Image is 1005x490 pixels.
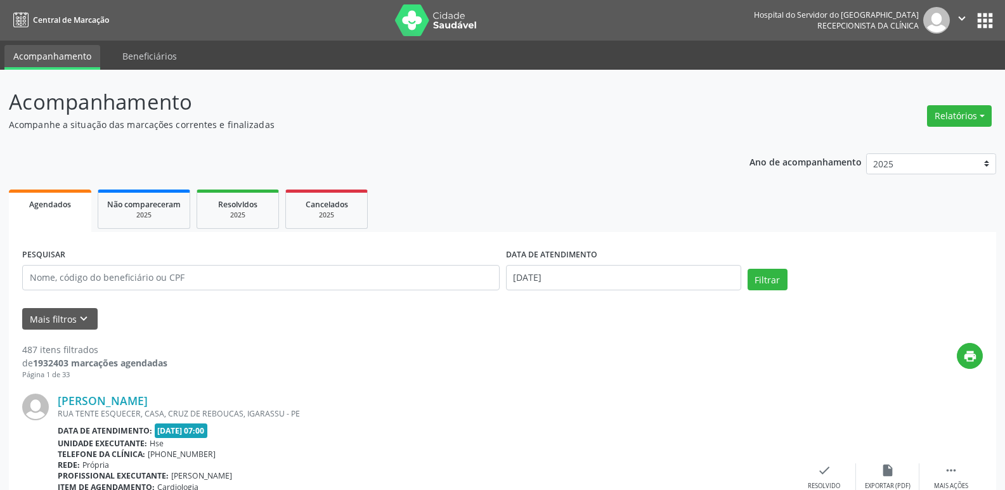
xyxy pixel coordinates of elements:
div: RUA TENTE ESQUECER, CASA, CRUZ DE REBOUCAS, IGARASSU - PE [58,408,793,419]
i: check [817,463,831,477]
span: Hse [150,438,164,449]
button: apps [974,10,996,32]
img: img [22,394,49,420]
a: Acompanhamento [4,45,100,70]
input: Nome, código do beneficiário ou CPF [22,265,500,290]
button: Relatórios [927,105,992,127]
a: Beneficiários [113,45,186,67]
span: Central de Marcação [33,15,109,25]
span: Resolvidos [218,199,257,210]
div: de [22,356,167,370]
i: insert_drive_file [881,463,895,477]
button:  [950,7,974,34]
i:  [955,11,969,25]
label: PESQUISAR [22,245,65,265]
span: Própria [82,460,109,470]
button: Mais filtroskeyboard_arrow_down [22,308,98,330]
span: [PHONE_NUMBER] [148,449,216,460]
i:  [944,463,958,477]
p: Ano de acompanhamento [749,153,862,169]
span: [DATE] 07:00 [155,423,208,438]
p: Acompanhe a situação das marcações correntes e finalizadas [9,118,700,131]
div: 487 itens filtrados [22,343,167,356]
input: Selecione um intervalo [506,265,741,290]
b: Data de atendimento: [58,425,152,436]
button: Filtrar [748,269,788,290]
p: Acompanhamento [9,86,700,118]
div: 2025 [206,210,269,220]
span: [PERSON_NAME] [171,470,232,481]
span: Cancelados [306,199,348,210]
label: DATA DE ATENDIMENTO [506,245,597,265]
span: Não compareceram [107,199,181,210]
b: Unidade executante: [58,438,147,449]
img: img [923,7,950,34]
i: keyboard_arrow_down [77,312,91,326]
i: print [963,349,977,363]
a: Central de Marcação [9,10,109,30]
span: Recepcionista da clínica [817,20,919,31]
div: 2025 [107,210,181,220]
button: print [957,343,983,369]
b: Profissional executante: [58,470,169,481]
span: Agendados [29,199,71,210]
div: Hospital do Servidor do [GEOGRAPHIC_DATA] [754,10,919,20]
a: [PERSON_NAME] [58,394,148,408]
b: Telefone da clínica: [58,449,145,460]
div: Página 1 de 33 [22,370,167,380]
div: 2025 [295,210,358,220]
b: Rede: [58,460,80,470]
strong: 1932403 marcações agendadas [33,357,167,369]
